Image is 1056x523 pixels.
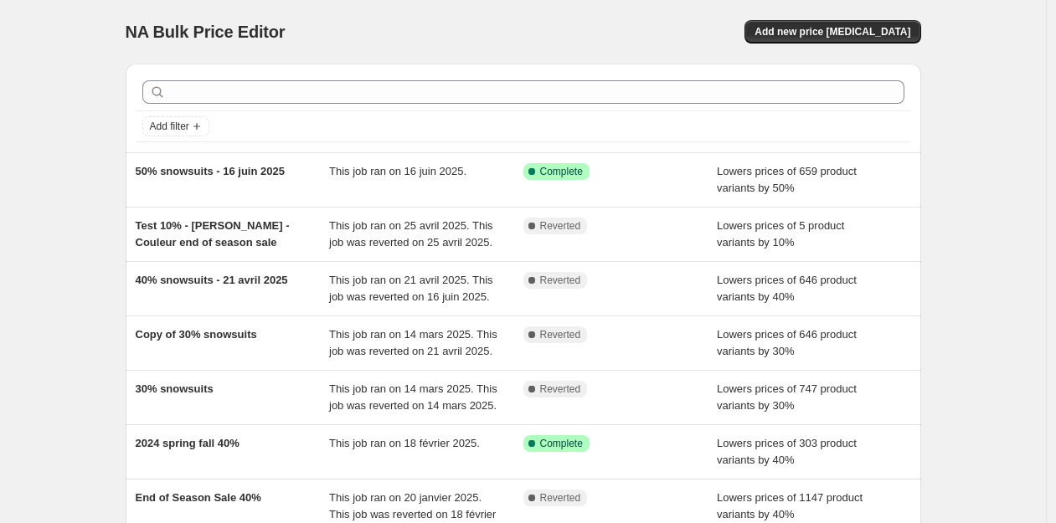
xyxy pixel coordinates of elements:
[136,219,290,249] span: Test 10% - [PERSON_NAME] - Couleur end of season sale
[150,120,189,133] span: Add filter
[329,165,466,177] span: This job ran on 16 juin 2025.
[717,437,857,466] span: Lowers prices of 303 product variants by 40%
[329,382,497,412] span: This job ran on 14 mars 2025. This job was reverted on 14 mars 2025.
[329,328,497,357] span: This job ran on 14 mars 2025. This job was reverted on 21 avril 2025.
[540,437,583,450] span: Complete
[540,165,583,178] span: Complete
[136,274,288,286] span: 40% snowsuits - 21 avril 2025
[540,219,581,233] span: Reverted
[755,25,910,38] span: Add new price [MEDICAL_DATA]
[540,328,581,341] span: Reverted
[540,382,581,396] span: Reverted
[540,274,581,287] span: Reverted
[717,491,863,520] span: Lowers prices of 1147 product variants by 40%
[142,116,209,136] button: Add filter
[540,491,581,505] span: Reverted
[329,437,480,449] span: This job ran on 18 février 2025.
[136,165,285,177] span: 50% snowsuits - 16 juin 2025
[136,382,214,395] span: 30% snowsuits
[329,274,493,303] span: This job ran on 21 avril 2025. This job was reverted on 16 juin 2025.
[136,328,257,341] span: Copy of 30% snowsuits
[717,274,857,303] span: Lowers prices of 646 product variants by 40%
[136,437,240,449] span: 2024 spring fall 40%
[126,23,286,41] span: NA Bulk Price Editor
[717,328,857,357] span: Lowers prices of 646 product variants by 30%
[744,20,920,44] button: Add new price [MEDICAL_DATA]
[717,382,857,412] span: Lowers prices of 747 product variants by 30%
[329,219,493,249] span: This job ran on 25 avril 2025. This job was reverted on 25 avril 2025.
[136,491,261,504] span: End of Season Sale 40%
[717,219,844,249] span: Lowers prices of 5 product variants by 10%
[717,165,857,194] span: Lowers prices of 659 product variants by 50%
